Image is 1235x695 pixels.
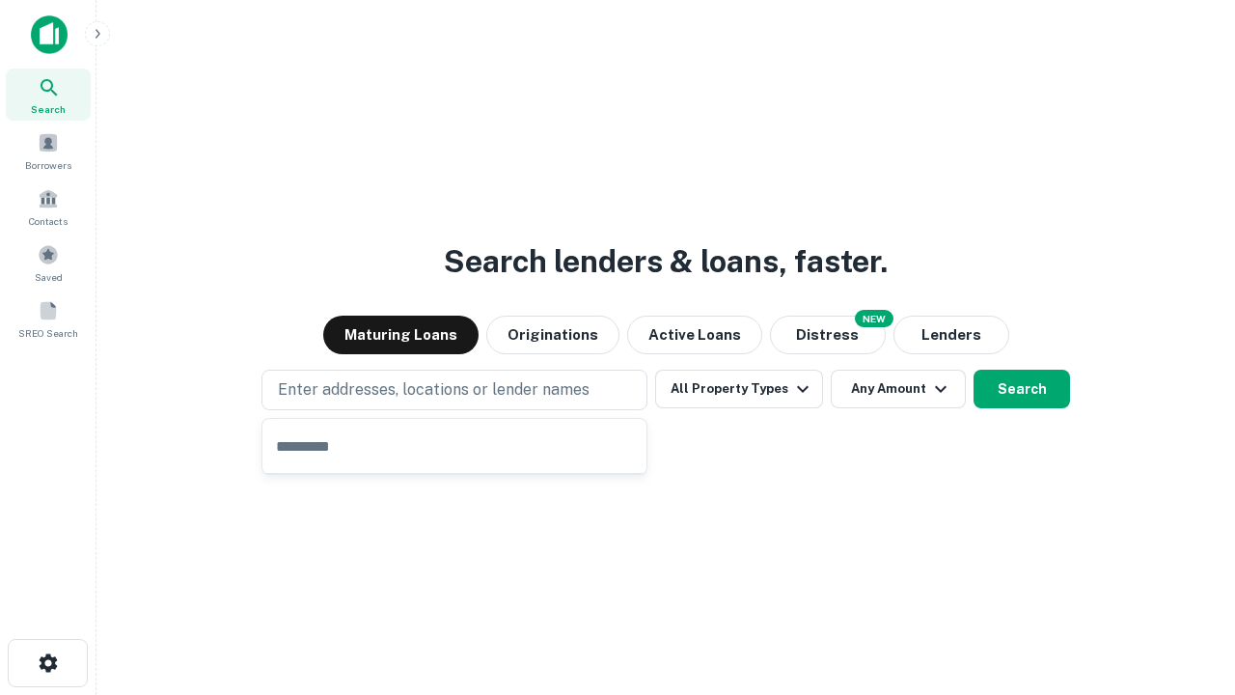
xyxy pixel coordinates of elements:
button: Maturing Loans [323,316,479,354]
button: All Property Types [655,370,823,408]
button: Search [974,370,1070,408]
a: Contacts [6,181,91,233]
a: Search [6,69,91,121]
img: capitalize-icon.png [31,15,68,54]
button: Search distressed loans with lien and other non-mortgage details. [770,316,886,354]
div: NEW [855,310,893,327]
span: Search [31,101,66,117]
a: Borrowers [6,125,91,177]
button: Any Amount [831,370,966,408]
button: Lenders [893,316,1009,354]
span: SREO Search [18,325,78,341]
button: Originations [486,316,619,354]
a: SREO Search [6,292,91,345]
p: Enter addresses, locations or lender names [278,378,590,402]
button: Active Loans [627,316,762,354]
span: Borrowers [25,157,71,173]
h3: Search lenders & loans, faster. [444,238,888,285]
span: Contacts [29,213,68,229]
button: Enter addresses, locations or lender names [261,370,647,410]
a: Saved [6,236,91,289]
span: Saved [35,269,63,285]
iframe: Chat Widget [1139,541,1235,633]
